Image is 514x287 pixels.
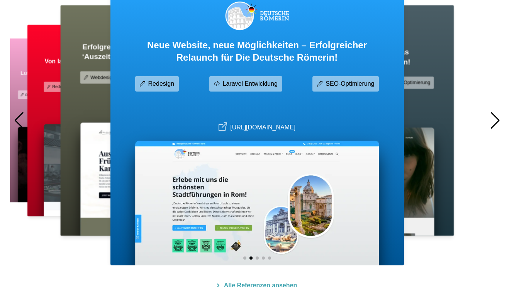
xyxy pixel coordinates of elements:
[90,74,115,81] p: Webdesign
[223,79,278,88] p: Laravel Entwicklung
[53,84,93,90] p: Redesign der Website
[25,92,40,98] p: Redesign
[392,79,430,86] p: SEO-Optimierung
[44,57,205,73] h3: Von langsam zu leistungsstark – Die neue Website von MKS Zwickau überzeugt!
[80,42,274,61] h3: Erfolgreicher Digitalauftritt für das Brunch-Restaurant ‘Auszeit’ – Von der Idee zur etablierten ...
[148,79,175,88] p: Redesign
[18,70,156,83] h3: Luft und Liebe Leipzig – Einzigartiges Ambiente, jetzt mit neuem Design!
[326,79,374,88] p: SEO-Optimierung
[135,39,379,64] h3: Neue Website, neue Möglichkeiten – Erfolgreicher Relaunch für Die Deutsche Römerin!
[219,124,295,131] a: [URL][DOMAIN_NAME]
